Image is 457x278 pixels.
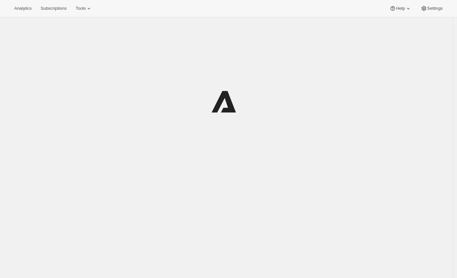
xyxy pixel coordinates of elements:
span: Subscriptions [41,6,67,11]
button: Subscriptions [37,4,70,13]
span: Settings [427,6,443,11]
span: Analytics [14,6,31,11]
span: Help [396,6,405,11]
span: Tools [76,6,86,11]
button: Help [386,4,415,13]
button: Analytics [10,4,35,13]
button: Settings [417,4,447,13]
button: Tools [72,4,96,13]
